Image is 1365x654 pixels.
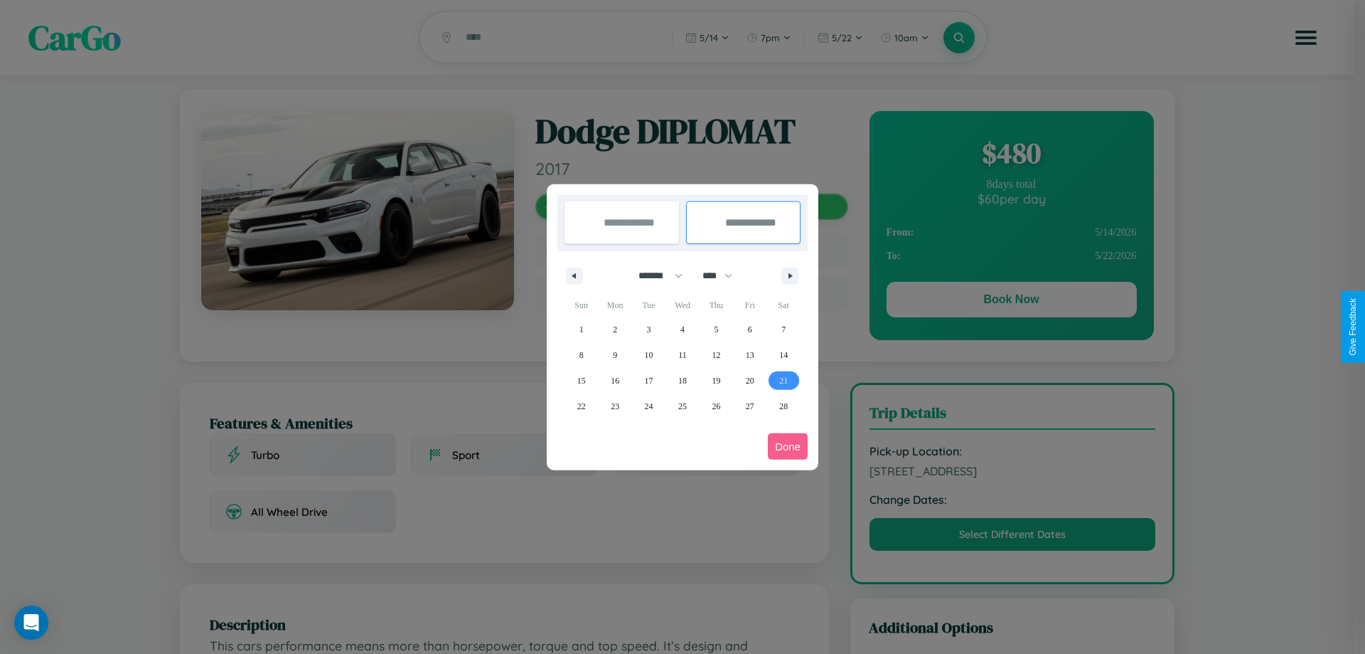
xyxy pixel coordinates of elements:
span: 7 [781,317,786,342]
button: 13 [733,342,766,368]
div: Give Feedback [1348,298,1358,356]
span: Wed [665,294,699,317]
button: 17 [632,368,665,394]
span: 11 [678,342,687,368]
button: 14 [767,342,801,368]
button: 18 [665,368,699,394]
button: 24 [632,394,665,419]
span: 2 [613,317,617,342]
span: 6 [748,317,752,342]
button: 4 [665,317,699,342]
button: 9 [598,342,631,368]
button: 12 [700,342,733,368]
span: 22 [577,394,586,419]
span: 9 [613,342,617,368]
button: 10 [632,342,665,368]
button: 21 [767,368,801,394]
button: 5 [700,317,733,342]
span: Fri [733,294,766,317]
span: 28 [779,394,788,419]
button: 15 [564,368,598,394]
span: Sat [767,294,801,317]
span: Tue [632,294,665,317]
span: 13 [746,342,754,368]
button: 25 [665,394,699,419]
span: 24 [645,394,653,419]
span: 20 [746,368,754,394]
span: 1 [579,317,584,342]
button: Done [768,433,808,460]
span: 14 [779,342,788,368]
span: 10 [645,342,653,368]
button: 11 [665,342,699,368]
button: 20 [733,368,766,394]
button: 7 [767,317,801,342]
span: 12 [712,342,720,368]
span: 19 [712,368,720,394]
span: 15 [577,368,586,394]
span: 27 [746,394,754,419]
span: 21 [779,368,788,394]
span: 25 [678,394,687,419]
span: 5 [714,317,718,342]
span: Mon [598,294,631,317]
button: 26 [700,394,733,419]
div: Open Intercom Messenger [14,606,48,640]
span: 26 [712,394,720,419]
button: 1 [564,317,598,342]
button: 27 [733,394,766,419]
button: 8 [564,342,598,368]
span: 23 [611,394,619,419]
span: Thu [700,294,733,317]
button: 3 [632,317,665,342]
button: 6 [733,317,766,342]
button: 23 [598,394,631,419]
span: 18 [678,368,687,394]
span: 8 [579,342,584,368]
span: 17 [645,368,653,394]
span: 3 [647,317,651,342]
button: 19 [700,368,733,394]
span: 4 [680,317,685,342]
button: 16 [598,368,631,394]
button: 28 [767,394,801,419]
button: 2 [598,317,631,342]
span: 16 [611,368,619,394]
span: Sun [564,294,598,317]
button: 22 [564,394,598,419]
